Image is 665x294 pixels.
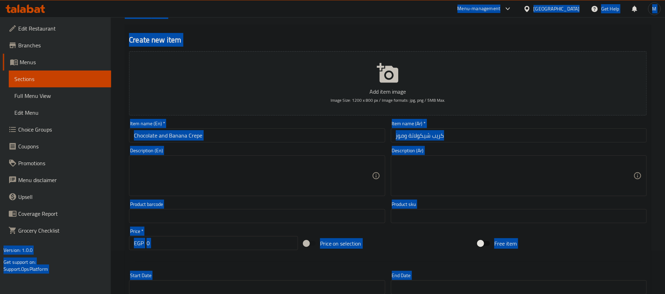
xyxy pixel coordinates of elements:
button: Add item imageImage Size: 1200 x 800 px / Image formats: jpg, png / 5MB Max. [129,51,647,115]
span: Free item [494,239,517,248]
span: M [652,5,657,13]
h2: Create new item [129,35,647,45]
span: Price on selection [320,239,361,248]
a: Menu disclaimer [3,172,111,188]
span: Version: [4,246,21,255]
a: Support.OpsPlatform [4,265,48,274]
input: Please enter price [147,236,298,250]
a: Coverage Report [3,205,111,222]
a: Edit Menu [9,104,111,121]
span: 1.0.0 [22,246,33,255]
span: Image Size: 1200 x 800 px / Image formats: jpg, png / 5MB Max. [331,96,445,104]
span: Coupons [18,142,106,151]
a: Branches [3,37,111,54]
a: Menus [3,54,111,71]
a: Sections [9,71,111,87]
span: Edit Restaurant [18,24,106,33]
span: Menu disclaimer [18,176,106,184]
input: Please enter product barcode [129,209,385,223]
span: Promotions [18,159,106,167]
span: Menus [20,58,106,66]
span: Edit Menu [14,108,106,117]
h4: Sweet Crepe section [125,11,651,18]
div: [GEOGRAPHIC_DATA] [534,5,580,13]
input: Please enter product sku [391,209,647,223]
a: Upsell [3,188,111,205]
span: Branches [18,41,106,49]
a: Edit Restaurant [3,20,111,37]
span: Full Menu View [14,92,106,100]
a: Full Menu View [9,87,111,104]
p: Add item image [140,87,636,96]
div: Menu-management [457,5,501,13]
span: Choice Groups [18,125,106,134]
a: Coupons [3,138,111,155]
span: Coverage Report [18,209,106,218]
span: Sections [14,75,106,83]
a: Choice Groups [3,121,111,138]
a: Promotions [3,155,111,172]
input: Enter name En [129,128,385,142]
span: Upsell [18,193,106,201]
span: Get support on: [4,258,36,267]
span: Grocery Checklist [18,226,106,235]
input: Enter name Ar [391,128,647,142]
p: EGP [134,239,144,247]
a: Grocery Checklist [3,222,111,239]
